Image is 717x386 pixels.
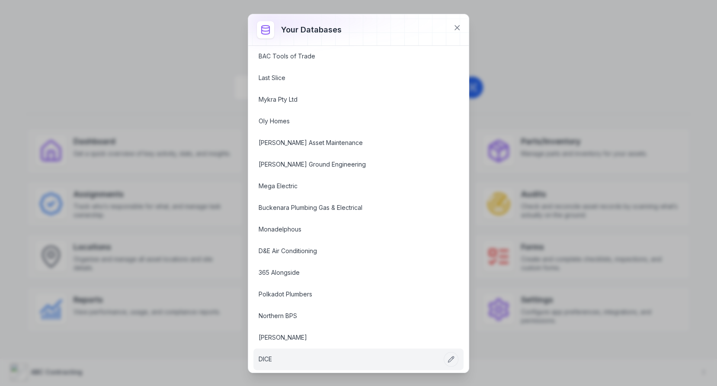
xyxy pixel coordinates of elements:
a: Mega Electric [259,182,438,190]
a: BAC Tools of Trade [259,52,438,61]
a: [PERSON_NAME] Ground Engineering [259,160,438,169]
h3: Your databases [281,24,342,36]
a: 365 Alongside [259,268,438,277]
a: Oly Homes [259,117,438,125]
a: DICE [259,355,438,363]
a: Monadelphous [259,225,438,234]
a: Buckenara Plumbing Gas & Electrical [259,203,438,212]
a: Polkadot Plumbers [259,290,438,299]
a: D&E Air Conditioning [259,247,438,255]
a: [PERSON_NAME] [259,333,438,342]
a: [PERSON_NAME] Asset Maintenance [259,138,438,147]
a: Northern BPS [259,312,438,320]
a: Last Slice [259,74,438,82]
a: Mykra Pty Ltd [259,95,438,104]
